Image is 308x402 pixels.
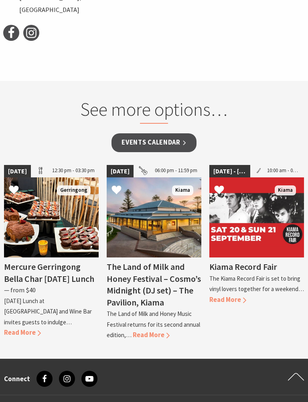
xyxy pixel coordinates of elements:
[107,165,201,341] a: [DATE] 06:00 pm - 11:59 pm Land of Milk an Honey Festival Kiama The Land of Milk and Honey Festiv...
[206,177,232,205] button: Click to Favourite Kiama Record Fair
[4,286,36,294] span: ⁠— from $40
[209,275,304,293] p: The Kiama Record Fair is set to bring vinyl lovers together for a weekend…
[107,261,201,308] h4: The Land of Milk and Honey Festival – Cosmo’s Midnight (DJ set) – The Pavilion, Kiama
[111,133,197,152] a: Events Calendar
[209,295,246,304] span: Read More
[263,165,304,178] span: 10:00 am - 04:00 pm
[19,5,95,16] li: [GEOGRAPHIC_DATA]
[1,177,27,205] button: Click to Favourite Mercure Gerringong Bella Char Christmas Day Lunch
[275,185,296,195] span: Kiama
[4,261,94,284] h4: Mercure Gerringong Bella Char [DATE] Lunch
[151,165,201,178] span: 06:00 pm - 11:59 pm
[107,165,134,178] span: [DATE]
[209,165,250,178] span: [DATE] - [DATE]
[4,177,99,257] img: Christmas Day Lunch Buffet at Bella Char
[4,165,31,178] span: [DATE]
[48,165,99,178] span: 12:30 pm - 03:30 pm
[34,98,274,124] h2: See more options…
[209,165,304,341] a: [DATE] - [DATE] 10:00 am - 04:00 pm Kiama Kiama Record Fair The Kiama Record Fair is set to bring...
[4,328,41,337] span: Read More
[4,297,92,326] p: [DATE] Lunch at [GEOGRAPHIC_DATA] and Wine Bar invites guests to indulge…
[172,185,193,195] span: Kiama
[107,177,201,257] img: Land of Milk an Honey Festival
[107,310,200,339] p: The Land of Milk and Honey Music Festival returns for its second annual edition,…
[133,331,170,339] span: Read More
[4,375,30,383] h3: Connect
[209,261,277,272] h4: Kiama Record Fair
[4,165,99,341] a: [DATE] 12:30 pm - 03:30 pm Christmas Day Lunch Buffet at Bella Char Gerringong Mercure Gerringong...
[103,177,130,205] button: Click to Favourite The Land of Milk and Honey Festival – Cosmo’s Midnight (DJ set) – The Pavilion...
[57,185,91,195] span: Gerringong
